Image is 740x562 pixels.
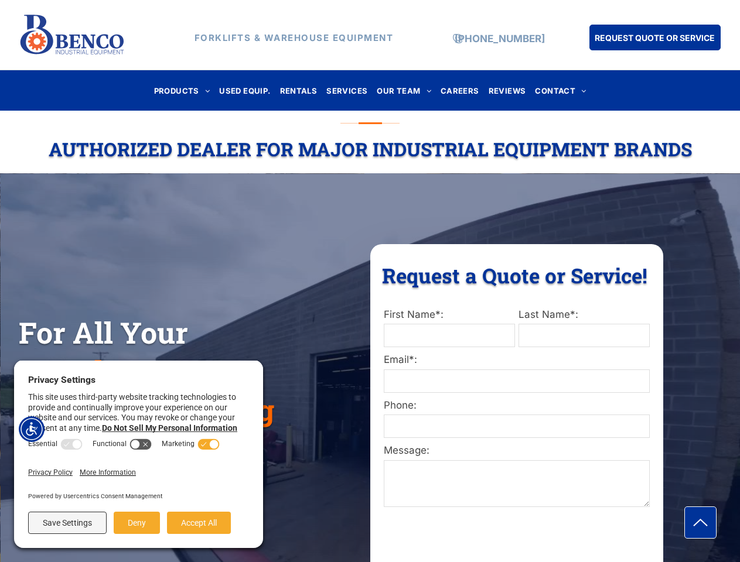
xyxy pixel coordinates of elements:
[214,83,275,98] a: USED EQUIP.
[195,32,394,43] strong: FORKLIFTS & WAREHOUSE EQUIPMENT
[19,313,188,352] span: For All Your
[530,83,591,98] a: CONTACT
[384,307,515,323] label: First Name*:
[49,136,692,162] span: Authorized Dealer For Major Industrial Equipment Brands
[484,83,531,98] a: REVIEWS
[595,27,715,49] span: REQUEST QUOTE OR SERVICE
[436,83,484,98] a: CAREERS
[19,390,274,429] span: Material Handling
[589,25,721,50] a: REQUEST QUOTE OR SERVICE
[19,352,178,390] span: Warehouse
[275,83,322,98] a: RENTALS
[384,398,650,413] label: Phone:
[519,307,650,323] label: Last Name*:
[322,83,372,98] a: SERVICES
[149,83,215,98] a: PRODUCTS
[19,416,45,442] div: Accessibility Menu
[455,33,545,44] a: [PHONE_NUMBER]
[382,262,647,289] span: Request a Quote or Service!
[384,443,650,458] label: Message:
[185,352,203,390] span: &
[372,83,436,98] a: OUR TEAM
[383,515,544,556] iframe: reCAPTCHA
[384,352,650,368] label: Email*:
